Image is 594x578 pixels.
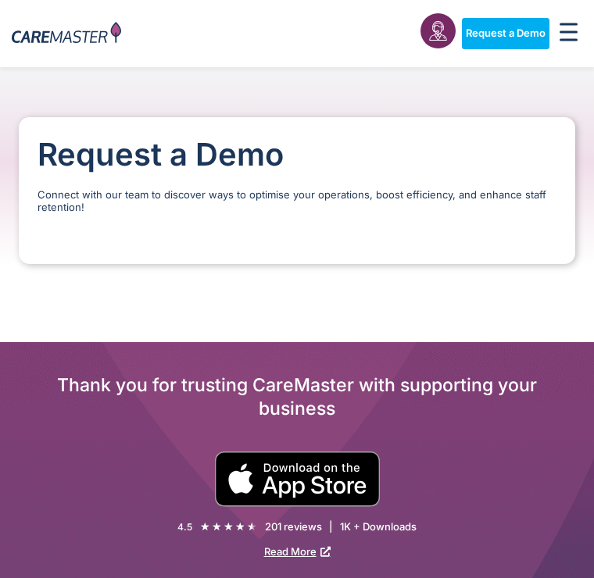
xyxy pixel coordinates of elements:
[264,545,331,558] a: Read More
[177,520,192,533] div: 4.5
[12,22,121,46] img: CareMaster Logo
[466,27,546,40] span: Request a Demo
[556,18,583,49] div: Menu Toggle
[235,519,245,535] i: ★
[214,451,381,507] img: small black download on the apple app store button.
[224,519,234,535] i: ★
[247,519,257,535] i: ★
[200,519,257,535] div: 4.5/5
[38,189,556,213] p: Connect with our team to discover ways to optimise your operations, boost efficiency, and enhance...
[38,136,556,173] h1: Request a Demo
[265,520,417,533] div: 201 reviews | 1K + Downloads
[462,18,549,49] a: Request a Demo
[200,519,210,535] i: ★
[212,519,222,535] i: ★
[19,373,575,420] h2: Thank you for trusting CareMaster with supporting your business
